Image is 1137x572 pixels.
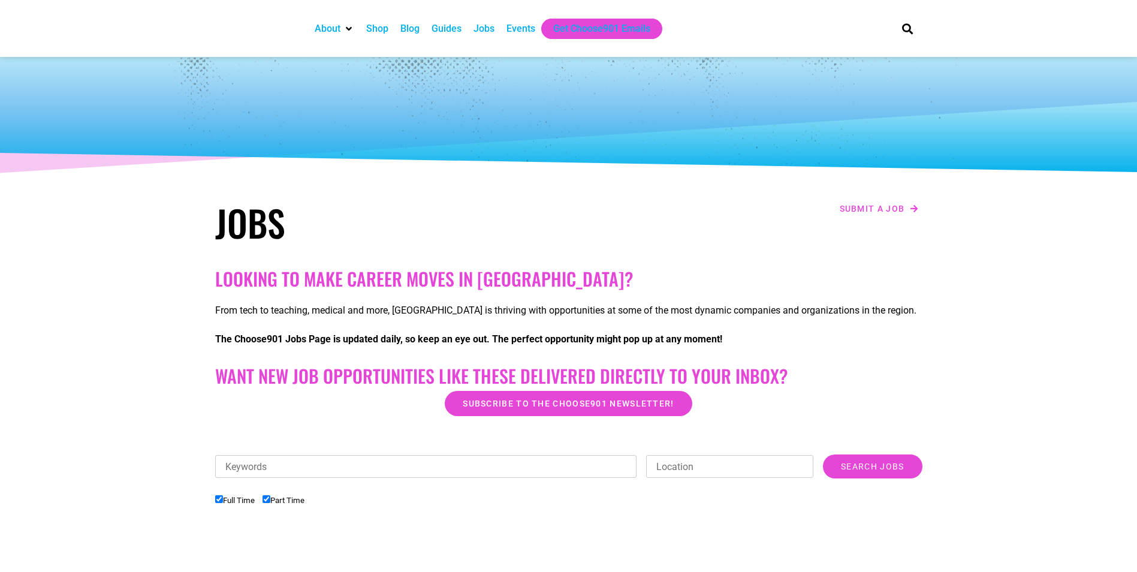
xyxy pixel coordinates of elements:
span: Subscribe to the Choose901 newsletter! [463,399,674,408]
input: Full Time [215,495,223,503]
input: Part Time [263,495,270,503]
label: Full Time [215,496,255,505]
a: Shop [366,22,388,36]
div: About [309,19,360,39]
a: About [315,22,340,36]
h1: Jobs [215,201,563,244]
div: Search [897,19,917,38]
input: Location [646,455,813,478]
input: Search Jobs [823,454,922,478]
span: Submit a job [840,204,905,213]
h2: Want New Job Opportunities like these Delivered Directly to your Inbox? [215,365,922,387]
p: From tech to teaching, medical and more, [GEOGRAPHIC_DATA] is thriving with opportunities at some... [215,303,922,318]
nav: Main nav [309,19,882,39]
a: Get Choose901 Emails [553,22,650,36]
label: Part Time [263,496,304,505]
input: Keywords [215,455,637,478]
a: Events [506,22,535,36]
a: Guides [432,22,462,36]
a: Jobs [474,22,494,36]
a: Submit a job [836,201,922,216]
h2: Looking to make career moves in [GEOGRAPHIC_DATA]? [215,268,922,290]
a: Subscribe to the Choose901 newsletter! [445,391,692,416]
strong: The Choose901 Jobs Page is updated daily, so keep an eye out. The perfect opportunity might pop u... [215,333,722,345]
a: Blog [400,22,420,36]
